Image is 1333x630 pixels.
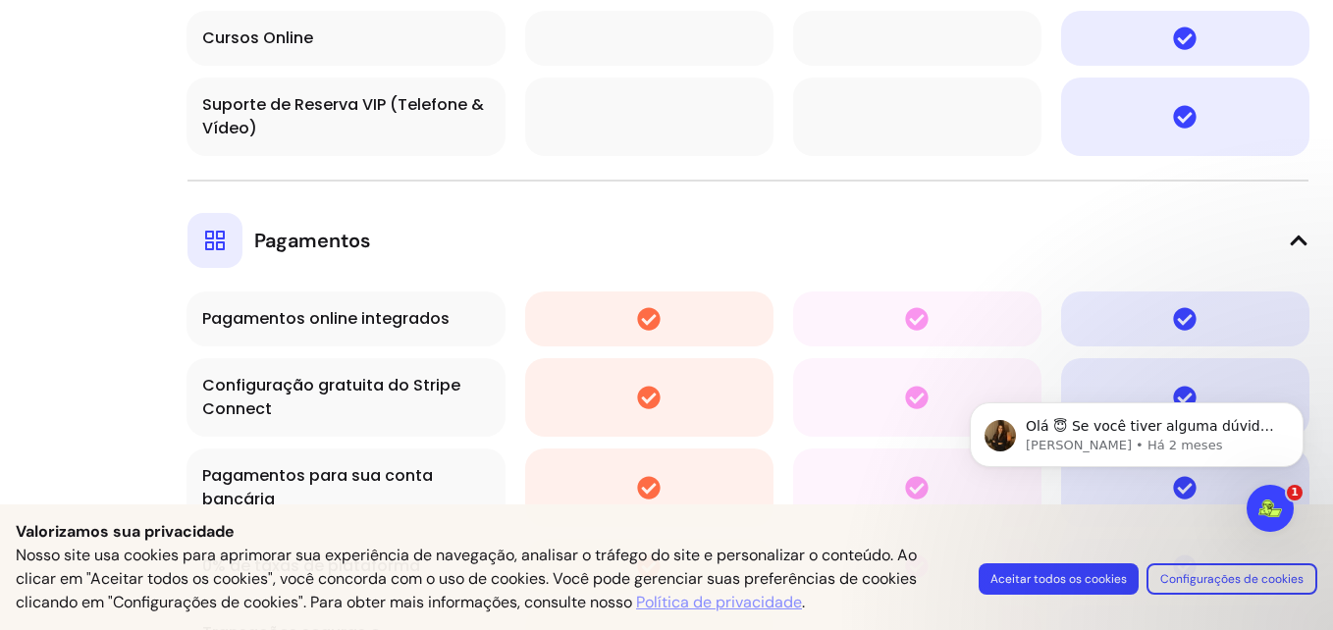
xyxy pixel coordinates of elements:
[940,361,1333,577] iframe: Intercom notifications message
[16,545,917,612] font: Nosso site usa cookies para aprimorar sua experiência de navegação, analisar o tráfego do site e ...
[254,227,370,254] span: Pagamentos
[202,26,490,50] div: Cursos Online
[1247,485,1294,532] iframe: Intercom live chat
[1146,563,1317,595] button: Configurações de cookies
[202,464,490,511] div: Pagamentos para sua conta bancária
[1287,485,1303,500] span: 1
[16,520,1317,544] p: Valorizamos sua privacidade
[202,93,490,140] div: Suporte de Reserva VIP (Telefone & Vídeo)
[187,180,1308,268] button: Pagamentos
[202,307,490,331] div: Pagamentos online integrados
[802,592,805,612] font: .
[202,374,490,421] div: Configuração gratuita do Stripe Connect
[979,563,1139,595] button: Aceitar todos os cookies
[636,591,802,614] a: Política de privacidade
